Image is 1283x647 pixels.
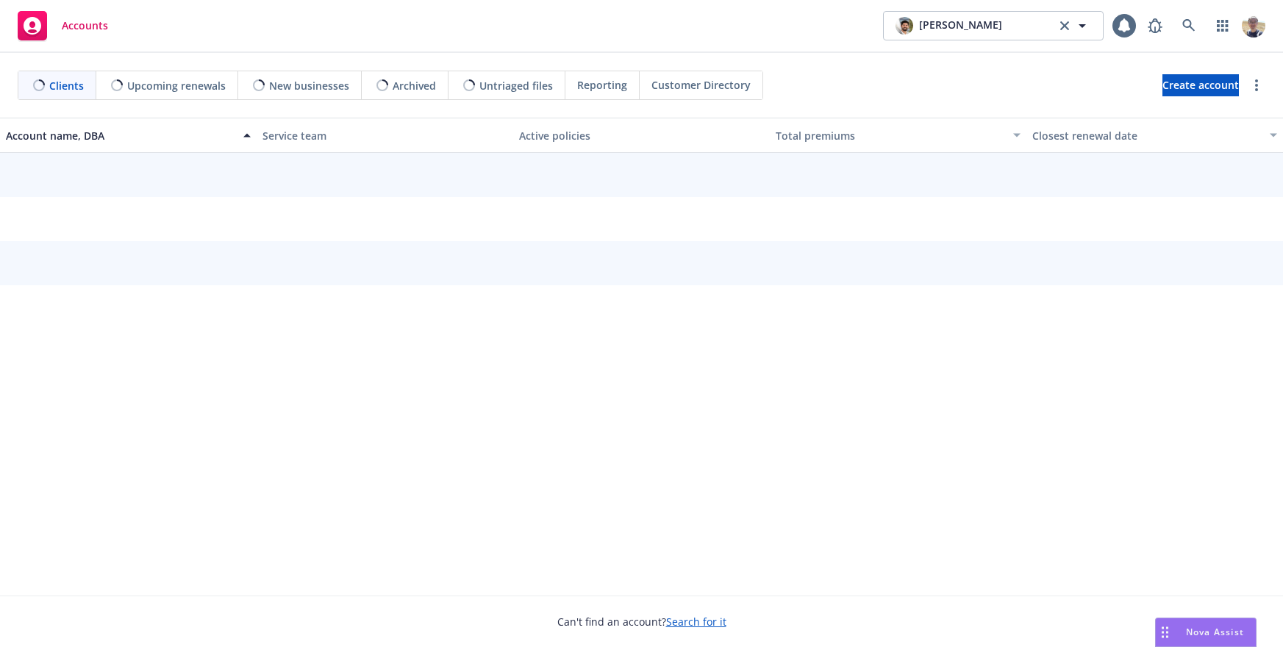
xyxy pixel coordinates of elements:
span: Upcoming renewals [127,78,226,93]
span: Nova Assist [1186,626,1244,638]
div: Account name, DBA [6,128,235,143]
img: photo [896,17,913,35]
a: Search for it [666,615,726,629]
a: Switch app [1208,11,1237,40]
span: New businesses [269,78,349,93]
button: Closest renewal date [1026,118,1283,153]
span: Customer Directory [651,77,751,93]
a: Search [1174,11,1204,40]
a: Accounts [12,5,114,46]
span: Archived [393,78,436,93]
img: photo [1242,14,1265,37]
div: Drag to move [1156,618,1174,646]
span: Can't find an account? [557,614,726,629]
a: Create account [1162,74,1239,96]
a: Report a Bug [1140,11,1170,40]
span: Accounts [62,20,108,32]
span: Reporting [577,77,627,93]
a: more [1248,76,1265,94]
div: Total premiums [776,128,1004,143]
span: Clients [49,78,84,93]
a: clear selection [1056,17,1073,35]
span: Untriaged files [479,78,553,93]
div: Active policies [519,128,764,143]
span: Create account [1162,71,1239,99]
button: Service team [257,118,513,153]
button: Total premiums [770,118,1026,153]
div: Service team [262,128,507,143]
button: Active policies [513,118,770,153]
button: Nova Assist [1155,618,1257,647]
div: Closest renewal date [1032,128,1261,143]
span: [PERSON_NAME] [919,17,1002,35]
button: photo[PERSON_NAME]clear selection [883,11,1104,40]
